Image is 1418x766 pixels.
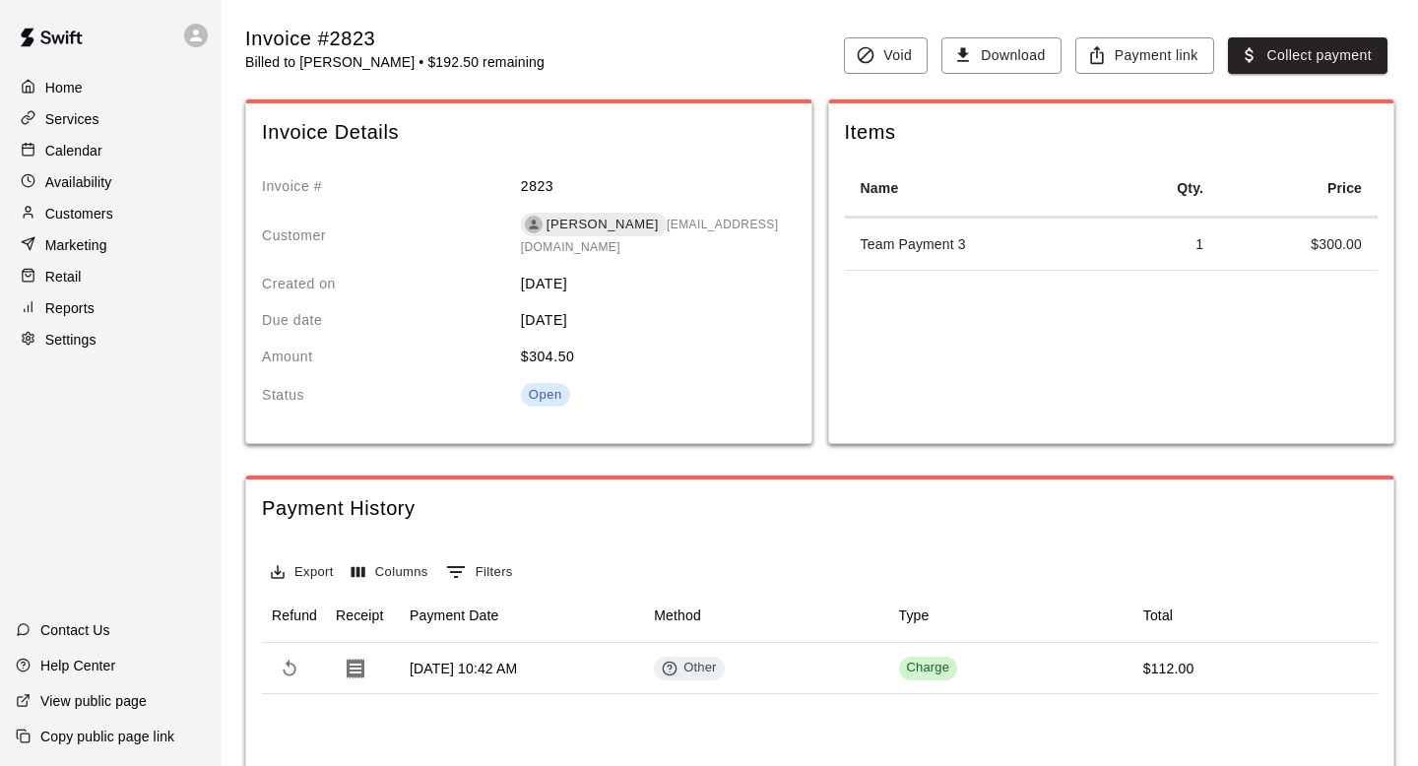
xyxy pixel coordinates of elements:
[45,78,83,97] p: Home
[262,495,1378,522] span: Payment History
[262,588,326,643] div: Refund
[45,330,97,350] p: Settings
[1108,219,1219,271] td: 1
[521,347,780,367] p: $ 304.50
[262,385,521,406] p: Status
[845,219,1109,271] td: Team Payment 3
[441,556,518,588] button: Show filters
[16,230,206,260] a: Marketing
[16,136,206,165] a: Calendar
[907,659,950,677] div: Charge
[845,119,1378,146] span: Items
[521,176,780,197] p: 2823
[272,588,317,643] div: Refund
[539,215,667,234] span: [PERSON_NAME]
[262,347,521,367] p: Amount
[941,37,1061,74] button: Download
[1177,180,1203,196] strong: Qty.
[347,557,433,588] button: Select columns
[16,199,206,228] a: Customers
[844,37,928,74] button: Void
[845,160,1378,271] table: spanning table
[1133,588,1378,643] div: Total
[521,310,780,331] p: [DATE]
[40,656,115,675] p: Help Center
[262,274,521,294] p: Created on
[1327,180,1362,196] strong: Price
[899,588,930,643] div: Type
[266,557,339,588] button: Export
[521,274,780,294] p: [DATE]
[16,167,206,197] a: Availability
[45,172,112,192] p: Availability
[272,651,307,686] span: Refund payment
[529,385,562,405] div: Open
[521,213,667,236] div: [PERSON_NAME]
[644,588,888,643] div: Method
[16,104,206,134] a: Services
[1143,659,1194,678] div: $112.00
[662,659,716,677] div: Other
[525,216,543,233] div: Cody Doscher
[262,225,521,246] p: Customer
[45,235,107,255] p: Marketing
[245,26,545,52] div: Invoice #2823
[654,588,701,643] div: Method
[326,588,400,643] div: Receipt
[40,691,147,711] p: View public page
[410,659,517,678] div: Sep 11, 2025, 10:42 AM
[40,727,174,746] p: Copy public page link
[336,649,375,688] button: Download Receipt
[889,588,1133,643] div: Type
[262,176,521,197] p: Invoice #
[45,298,95,318] p: Reports
[45,141,102,160] p: Calendar
[262,310,521,331] p: Due date
[1219,219,1378,271] td: $ 300.00
[1143,588,1173,643] div: Total
[1228,37,1387,74] button: Collect payment
[16,293,206,323] a: Reports
[45,109,99,129] p: Services
[336,588,384,643] div: Receipt
[45,204,113,223] p: Customers
[861,180,899,196] strong: Name
[1075,37,1214,74] button: Payment link
[16,325,206,354] a: Settings
[400,588,644,643] div: Payment Date
[410,588,499,643] div: Payment Date
[45,267,82,287] p: Retail
[16,262,206,291] a: Retail
[245,52,545,72] p: Billed to [PERSON_NAME] • $192.50 remaining
[16,73,206,102] a: Home
[262,119,780,146] span: Invoice Details
[40,620,110,640] p: Contact Us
